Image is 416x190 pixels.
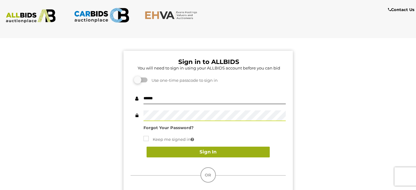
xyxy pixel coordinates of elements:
h5: You will need to sign in using your ALLBIDS account before you can bid [132,66,286,70]
span: Use one-time passcode to sign in [148,78,218,83]
div: OR [200,167,216,183]
b: Sign in to ALLBIDS [178,58,239,65]
button: Sign In [147,147,270,157]
img: ALLBIDS.com.au [3,9,59,23]
b: Contact Us [388,7,414,12]
a: Forgot Your Password? [143,125,194,130]
a: Contact Us [388,6,416,13]
label: Keep me signed in [143,136,194,143]
img: CARBIDS.com.au [74,6,129,24]
img: EHVA.com.au [145,11,200,19]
